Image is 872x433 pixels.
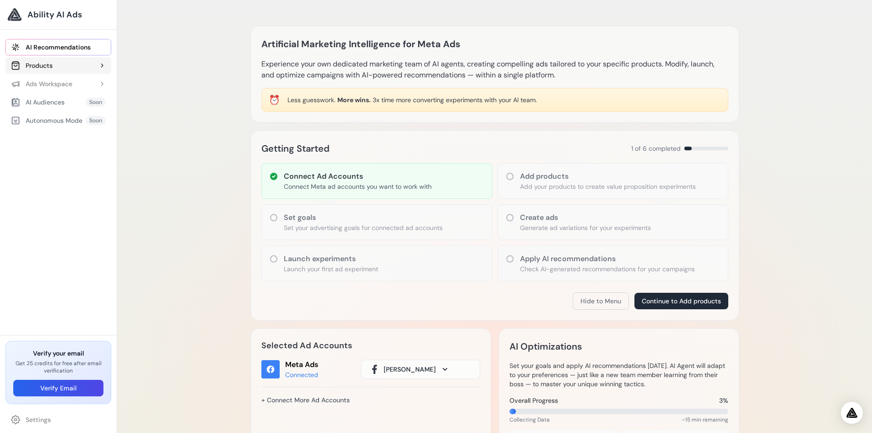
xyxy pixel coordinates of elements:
[285,370,318,379] div: Connected
[13,349,103,358] h3: Verify your email
[261,141,330,156] h2: Getting Started
[284,223,443,232] p: Set your advertising goals for connected ad accounts
[373,96,537,104] span: 3x time more converting experiments with your AI team.
[284,253,378,264] h3: Launch experiments
[509,339,582,354] h2: AI Optimizations
[509,361,728,389] p: Set your goals and apply AI recommendations [DATE]. AI Agent will adapt to your preferences — jus...
[284,171,432,182] h3: Connect Ad Accounts
[384,365,436,374] span: [PERSON_NAME]
[520,171,696,182] h3: Add products
[509,396,558,405] span: Overall Progress
[86,98,106,107] span: Soon
[11,61,53,70] div: Products
[631,144,681,153] span: 1 of 6 completed
[719,396,728,405] span: 3%
[5,411,111,428] a: Settings
[27,8,82,21] span: Ability AI Ads
[285,359,318,370] div: Meta Ads
[287,96,336,104] span: Less guesswork.
[13,360,103,374] p: Get 25 credits for free after email verification
[573,292,629,310] button: Hide to Menu
[86,116,106,125] span: Soon
[11,79,72,88] div: Ads Workspace
[284,182,432,191] p: Connect Meta ad accounts you want to work with
[634,293,728,309] button: Continue to Add products
[509,416,550,423] span: Collecting Data
[261,37,460,51] h1: Artificial Marketing Intelligence for Meta Ads
[284,212,443,223] h3: Set goals
[7,7,109,22] a: Ability AI Ads
[269,93,280,106] div: ⏰
[520,223,651,232] p: Generate ad variations for your experiments
[520,212,651,223] h3: Create ads
[5,57,111,74] button: Products
[13,380,103,396] button: Verify Email
[520,182,696,191] p: Add your products to create value proposition experiments
[682,416,728,423] span: ~15 min remaining
[361,360,480,379] button: [PERSON_NAME]
[520,253,695,264] h3: Apply AI recommendations
[337,96,371,104] span: More wins.
[261,392,350,408] a: + Connect More Ad Accounts
[5,39,111,55] a: AI Recommendations
[284,264,378,274] p: Launch your first ad experiment
[261,59,728,81] p: Experience your own dedicated marketing team of AI agents, creating compelling ads tailored to yo...
[11,116,82,125] div: Autonomous Mode
[520,264,695,274] p: Check AI-generated recommendations for your campaigns
[5,76,111,92] button: Ads Workspace
[11,98,65,107] div: AI Audiences
[841,402,863,424] div: Open Intercom Messenger
[261,339,480,352] h2: Selected Ad Accounts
